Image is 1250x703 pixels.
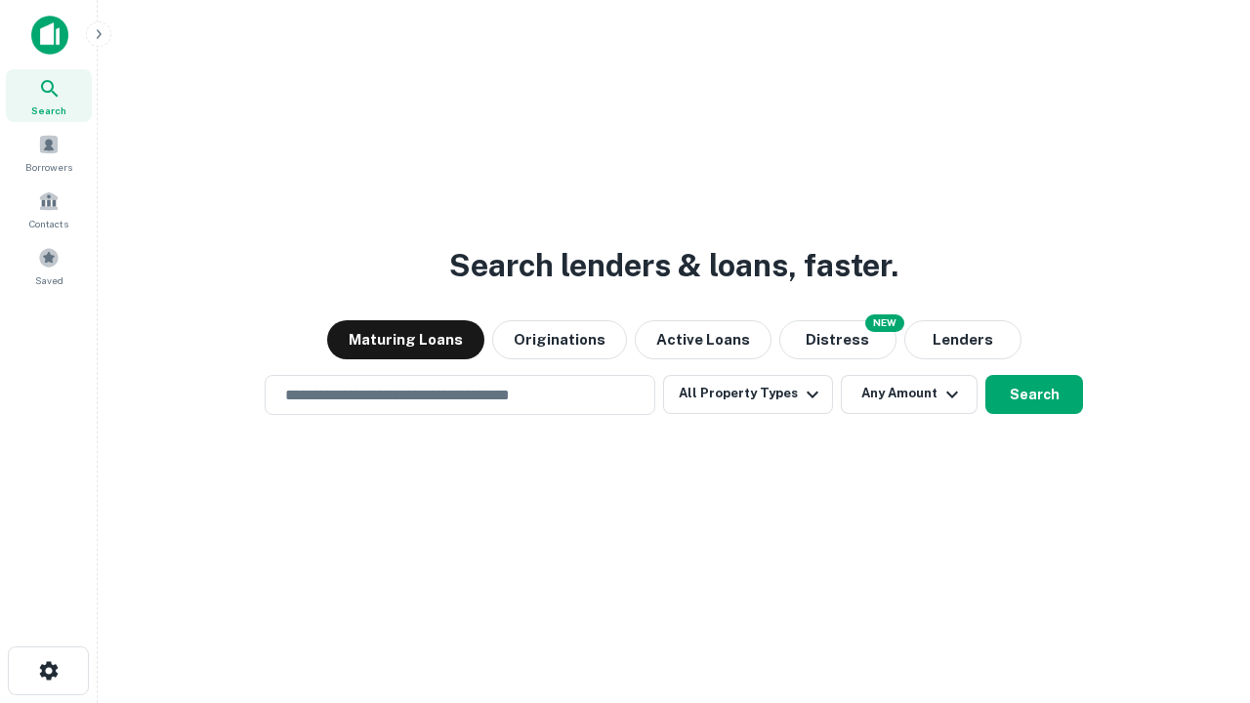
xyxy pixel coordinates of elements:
a: Search [6,69,92,122]
span: Contacts [29,216,68,231]
div: NEW [865,314,904,332]
iframe: Chat Widget [1152,547,1250,641]
a: Contacts [6,183,92,235]
span: Borrowers [25,159,72,175]
button: Search [985,375,1083,414]
button: Originations [492,320,627,359]
button: Lenders [904,320,1021,359]
button: Any Amount [841,375,978,414]
span: Saved [35,272,63,288]
button: Active Loans [635,320,771,359]
span: Search [31,103,66,118]
h3: Search lenders & loans, faster. [449,242,898,289]
a: Saved [6,239,92,292]
img: capitalize-icon.png [31,16,68,55]
button: Search distressed loans with lien and other non-mortgage details. [779,320,896,359]
button: Maturing Loans [327,320,484,359]
a: Borrowers [6,126,92,179]
button: All Property Types [663,375,833,414]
